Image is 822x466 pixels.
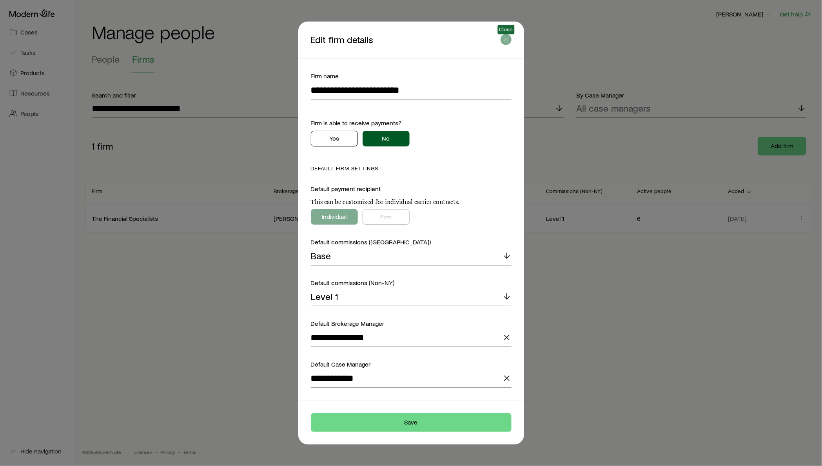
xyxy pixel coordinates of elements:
[311,184,512,206] div: Default payment recipient
[311,131,358,146] button: Yes
[311,198,512,206] p: This can be customized for individual carrier contracts.
[311,209,358,225] button: Individual
[363,209,410,225] button: Firm
[311,71,512,81] div: Firm name
[311,250,331,261] p: Base
[311,165,512,172] p: Default Firm Settings
[363,131,410,146] button: No
[311,359,512,369] div: Default Case Manager
[311,319,512,328] div: Default Brokerage Manager
[499,27,513,33] span: Close
[311,118,512,128] div: Firm is able to receive payments?
[311,291,339,302] p: Level 1
[311,413,512,432] button: Save
[311,34,501,46] p: Edit firm details
[311,278,512,287] div: Default commissions (Non-NY)
[311,131,512,146] div: commissionsInfo.commissionsPayableToAgency
[311,237,512,247] div: Default commissions ([GEOGRAPHIC_DATA])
